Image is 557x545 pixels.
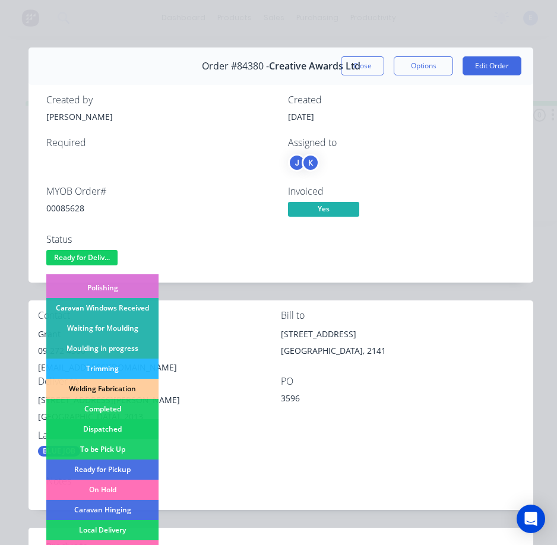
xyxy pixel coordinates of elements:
div: Created [288,94,515,106]
div: Dispatched [46,419,159,439]
div: PO [281,376,524,387]
div: Labels [38,430,281,441]
button: Options [394,56,453,75]
div: [STREET_ADDRESS][PERSON_NAME] [38,392,281,408]
div: To be Pick Up [46,439,159,460]
div: Welding Fabrication [46,379,159,399]
button: Edit Order [463,56,521,75]
div: Created by [46,94,274,106]
div: K [302,154,319,172]
div: Invoiced [288,186,515,197]
div: On Hold [46,480,159,500]
span: Order #84380 - [202,61,269,72]
div: Local Delivery [46,520,159,540]
div: MYOB Order # [46,186,274,197]
div: Completed [46,399,159,419]
div: Waiting for Moulding [46,318,159,338]
div: Grant [38,326,281,343]
span: Ready for Deliv... [46,250,118,265]
div: Contact [38,310,281,321]
div: Moulding in progress [46,338,159,359]
div: Ready for Pickup [46,460,159,480]
div: Status [46,234,274,245]
div: [EMAIL_ADDRESS][DOMAIN_NAME] [38,359,281,376]
span: [DATE] [288,111,314,122]
div: Trimming [46,359,159,379]
button: JK [288,154,319,172]
div: 00085628 [46,202,274,214]
button: Close [341,56,384,75]
div: Caravan Hinging [46,500,159,520]
div: Caravan Windows Received [46,298,159,318]
div: J [288,154,306,172]
div: 3596 [281,392,429,408]
div: BLUE JOB [38,446,80,457]
div: Polishing [46,278,159,298]
div: [STREET_ADDRESS][GEOGRAPHIC_DATA], 2141 [281,326,524,364]
div: [GEOGRAPHIC_DATA], 2013 [38,408,281,425]
div: Required [46,137,274,148]
div: Assigned to [288,137,515,148]
button: Ready for Deliv... [46,250,118,268]
span: Yes [288,202,359,217]
div: [GEOGRAPHIC_DATA], 2141 [281,343,524,359]
div: Open Intercom Messenger [517,505,545,533]
span: Creative Awards Ltd [269,61,360,72]
div: [STREET_ADDRESS][PERSON_NAME][GEOGRAPHIC_DATA], 2013 [38,392,281,430]
div: Bill to [281,310,524,321]
div: Notes [46,476,515,487]
div: Deliver to [38,376,281,387]
div: [PERSON_NAME] [46,110,274,123]
div: 09 272 4300 [38,343,281,359]
div: [STREET_ADDRESS] [281,326,524,343]
div: Grant09 272 4300[EMAIL_ADDRESS][DOMAIN_NAME] [38,326,281,376]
